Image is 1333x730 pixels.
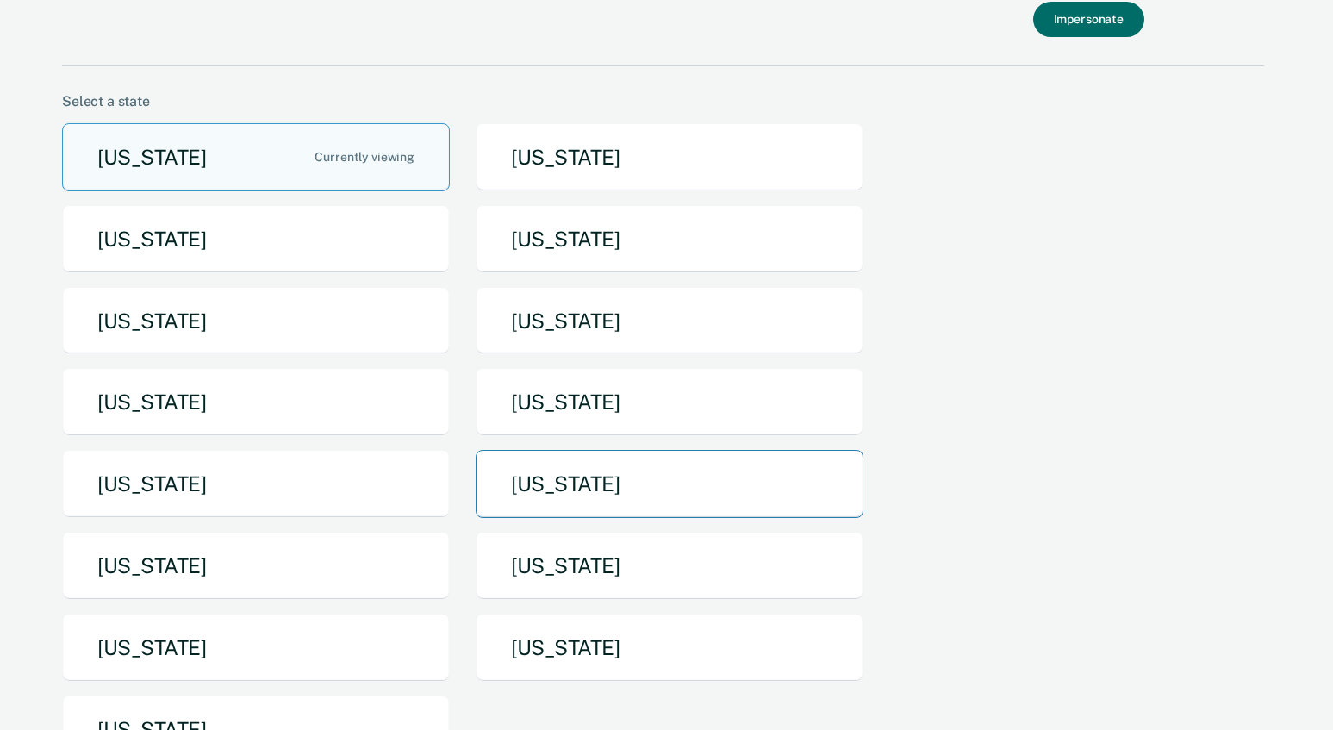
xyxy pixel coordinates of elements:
button: [US_STATE] [476,205,863,273]
button: [US_STATE] [62,450,450,518]
button: [US_STATE] [62,614,450,682]
button: [US_STATE] [62,123,450,191]
button: [US_STATE] [476,614,863,682]
button: [US_STATE] [476,450,863,518]
button: [US_STATE] [476,532,863,600]
div: Select a state [62,93,1264,109]
button: [US_STATE] [62,205,450,273]
button: Impersonate [1033,2,1144,37]
button: [US_STATE] [62,368,450,436]
button: [US_STATE] [62,287,450,355]
button: [US_STATE] [476,287,863,355]
button: [US_STATE] [476,123,863,191]
button: [US_STATE] [62,532,450,600]
button: [US_STATE] [476,368,863,436]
